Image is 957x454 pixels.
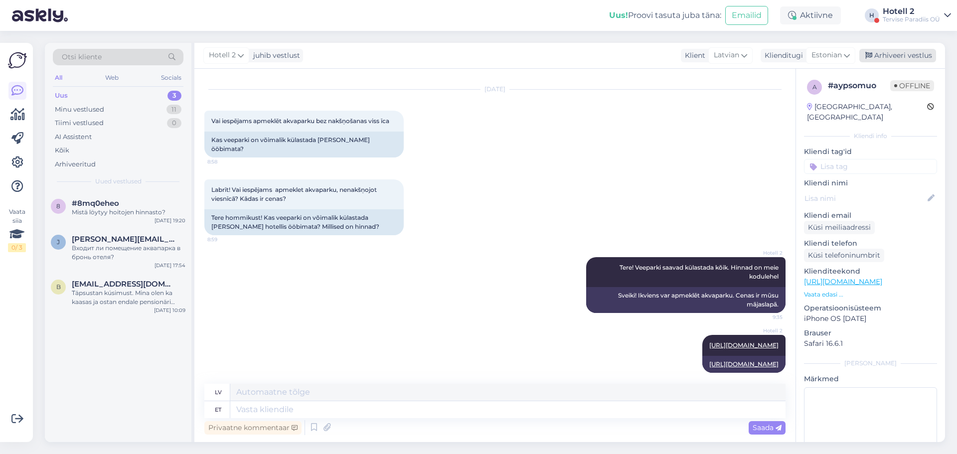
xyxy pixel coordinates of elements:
p: Kliendi email [804,210,937,221]
div: Tere hommikust! Kas veeparki on võimalik külastada [PERSON_NAME] hotellis ööbimata? Millised on h... [204,209,404,235]
input: Lisa tag [804,159,937,174]
div: Tervise Paradiis OÜ [883,15,940,23]
span: Saada [753,423,782,432]
span: b97marli@gmail.com [72,280,175,289]
span: Labrīt! Vai iespējams apmeklet akvaparku, nenakšņojot viesnīcā? Kādas ir cenas? [211,186,378,202]
div: Klient [681,50,705,61]
p: Safari 16.6.1 [804,338,937,349]
div: # aypsomuo [828,80,890,92]
p: iPhone OS [DATE] [804,313,937,324]
div: Web [103,71,121,84]
div: 3 [167,91,181,101]
div: Täpsustan kúsimust. Mina olen ka kaasas ja ostan endale pensionäri pileti [72,289,185,306]
b: Uus! [609,10,628,20]
div: Vaata siia [8,207,26,252]
div: 0 / 3 [8,243,26,252]
div: Uus [55,91,68,101]
span: Estonian [811,50,842,61]
p: Kliendi telefon [804,238,937,249]
span: 8:58 [207,158,245,165]
div: Minu vestlused [55,105,104,115]
span: Hotell 2 [209,50,236,61]
span: Offline [890,80,934,91]
div: Kas veeparki on võimalik külastada [PERSON_NAME] ööbimata? [204,132,404,157]
div: Kõik [55,146,69,155]
div: Küsi telefoninumbrit [804,249,884,262]
div: Proovi tasuta juba täna: [609,9,721,21]
div: [PERSON_NAME] [804,359,937,368]
p: Märkmed [804,374,937,384]
div: juhib vestlust [249,50,300,61]
div: 11 [166,105,181,115]
div: [DATE] 10:09 [154,306,185,314]
div: Kliendi info [804,132,937,141]
span: #8mq0eheo [72,199,119,208]
div: Aktiivne [780,6,841,24]
span: Latvian [714,50,739,61]
div: Arhiveeri vestlus [859,49,936,62]
span: 8 [56,202,60,210]
div: Tiimi vestlused [55,118,104,128]
a: [URL][DOMAIN_NAME] [804,277,882,286]
div: Входит ли помещение аквапарка в бронь отеля? [72,244,185,262]
p: Brauser [804,328,937,338]
span: Hotell 2 [745,327,783,334]
div: [DATE] 17:54 [155,262,185,269]
input: Lisa nimi [804,193,926,204]
div: [DATE] [204,85,786,94]
div: [GEOGRAPHIC_DATA], [GEOGRAPHIC_DATA] [807,102,927,123]
span: jana.stepanova@mail.ru [72,235,175,244]
span: Otsi kliente [62,52,102,62]
div: Socials [159,71,183,84]
span: Hotell 2 [745,249,783,257]
div: et [215,401,221,418]
p: Kliendi tag'id [804,147,937,157]
a: [URL][DOMAIN_NAME] [709,341,779,349]
a: [URL][DOMAIN_NAME] [709,360,779,368]
span: 8:59 [207,236,245,243]
div: [DATE] 19:20 [155,217,185,224]
span: j [57,238,60,246]
span: 9:35 [745,313,783,321]
p: Klienditeekond [804,266,937,277]
div: Arhiveeritud [55,159,96,169]
p: Kliendi nimi [804,178,937,188]
span: Vai iespējams apmeklēt akvaparku bez nakšņošanas viss īca [211,117,389,125]
span: 9:35 [745,373,783,381]
img: Askly Logo [8,51,27,70]
div: AI Assistent [55,132,92,142]
button: Emailid [725,6,768,25]
span: b [56,283,61,291]
div: All [53,71,64,84]
p: Operatsioonisüsteem [804,303,937,313]
span: a [812,83,817,91]
div: Privaatne kommentaar [204,421,302,435]
div: Sveiki! Ikviens var apmeklēt akvaparku. Cenas ir mūsu mājaslapā. [586,287,786,313]
div: H [865,8,879,22]
span: Uued vestlused [95,177,142,186]
p: Vaata edasi ... [804,290,937,299]
div: lv [215,384,222,401]
span: Tere! Veeparki saavad külastada kõik. Hinnad on meie kodulehel [620,264,780,280]
div: Mistä löytyy hoitojen hinnasto? [72,208,185,217]
div: 0 [167,118,181,128]
a: Hotell 2Tervise Paradiis OÜ [883,7,951,23]
div: Küsi meiliaadressi [804,221,875,234]
div: Klienditugi [761,50,803,61]
div: Hotell 2 [883,7,940,15]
